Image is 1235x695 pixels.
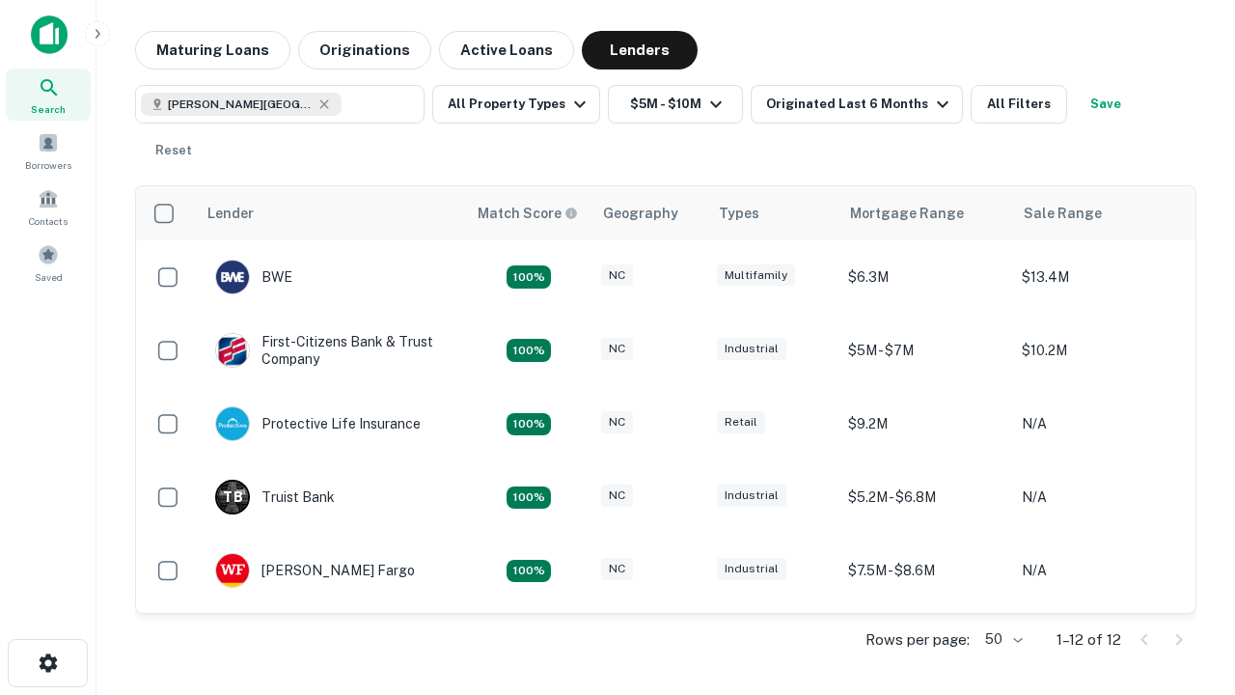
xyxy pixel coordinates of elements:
[838,314,1012,387] td: $5M - $7M
[196,186,466,240] th: Lender
[601,558,633,580] div: NC
[1024,202,1102,225] div: Sale Range
[1075,85,1137,124] button: Save your search to get updates of matches that match your search criteria.
[135,31,290,69] button: Maturing Loans
[1012,387,1186,460] td: N/A
[1139,541,1235,633] iframe: Chat Widget
[603,202,678,225] div: Geography
[6,69,91,121] a: Search
[25,157,71,173] span: Borrowers
[707,186,838,240] th: Types
[31,15,68,54] img: capitalize-icon.png
[865,628,970,652] p: Rows per page:
[1012,460,1186,534] td: N/A
[717,485,786,507] div: Industrial
[591,186,707,240] th: Geography
[838,460,1012,534] td: $5.2M - $6.8M
[601,338,633,360] div: NC
[507,560,551,583] div: Matching Properties: 2, hasApolloMatch: undefined
[838,186,1012,240] th: Mortgage Range
[507,265,551,289] div: Matching Properties: 2, hasApolloMatch: undefined
[216,554,249,587] img: picture
[6,236,91,289] a: Saved
[1057,628,1121,652] p: 1–12 of 12
[601,485,633,507] div: NC
[1012,314,1186,387] td: $10.2M
[298,31,431,69] button: Originations
[143,131,205,170] button: Reset
[838,240,1012,314] td: $6.3M
[215,480,335,514] div: Truist Bank
[31,101,66,117] span: Search
[717,411,765,433] div: Retail
[168,96,313,113] span: [PERSON_NAME][GEOGRAPHIC_DATA], [GEOGRAPHIC_DATA]
[29,213,68,229] span: Contacts
[719,202,759,225] div: Types
[971,85,1067,124] button: All Filters
[1012,607,1186,681] td: N/A
[582,31,698,69] button: Lenders
[838,387,1012,460] td: $9.2M
[838,534,1012,607] td: $7.5M - $8.6M
[439,31,574,69] button: Active Loans
[717,264,795,287] div: Multifamily
[507,486,551,510] div: Matching Properties: 3, hasApolloMatch: undefined
[6,125,91,177] a: Borrowers
[215,333,447,368] div: First-citizens Bank & Trust Company
[466,186,591,240] th: Capitalize uses an advanced AI algorithm to match your search with the best lender. The match sco...
[6,181,91,233] a: Contacts
[717,338,786,360] div: Industrial
[207,202,254,225] div: Lender
[601,264,633,287] div: NC
[432,85,600,124] button: All Property Types
[1012,186,1186,240] th: Sale Range
[766,93,954,116] div: Originated Last 6 Months
[478,203,574,224] h6: Match Score
[1012,240,1186,314] td: $13.4M
[215,553,415,588] div: [PERSON_NAME] Fargo
[216,334,249,367] img: picture
[717,558,786,580] div: Industrial
[215,406,421,441] div: Protective Life Insurance
[216,261,249,293] img: picture
[977,625,1026,653] div: 50
[608,85,743,124] button: $5M - $10M
[751,85,963,124] button: Originated Last 6 Months
[35,269,63,285] span: Saved
[601,411,633,433] div: NC
[850,202,964,225] div: Mortgage Range
[838,607,1012,681] td: $8.8M
[507,339,551,362] div: Matching Properties: 2, hasApolloMatch: undefined
[507,413,551,436] div: Matching Properties: 2, hasApolloMatch: undefined
[223,487,242,508] p: T B
[1012,534,1186,607] td: N/A
[216,407,249,440] img: picture
[215,260,292,294] div: BWE
[478,203,578,224] div: Capitalize uses an advanced AI algorithm to match your search with the best lender. The match sco...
